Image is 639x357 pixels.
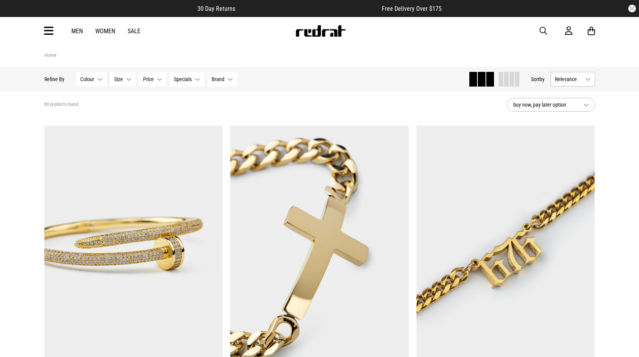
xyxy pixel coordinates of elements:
[128,27,140,35] a: Sale
[44,52,56,58] a: Home
[551,72,595,87] button: Relevance
[295,25,346,37] img: Redrat logo
[44,102,79,108] span: 80 products found
[531,75,545,84] button: Sortby
[80,76,94,82] span: Colour
[212,76,224,82] span: Brand
[143,76,154,82] span: Price
[555,76,582,82] span: Relevance
[139,72,167,87] button: Price
[382,5,442,12] span: Free Delivery Over $175
[507,98,595,112] button: buy now, pay later option
[174,76,192,82] span: Specials
[170,72,204,87] button: Specials
[114,76,123,82] span: Size
[197,5,235,12] span: 30 Day Returns
[110,72,136,87] button: Size
[540,76,545,82] span: by
[207,72,237,87] button: Brand
[251,5,366,12] iframe: Customer reviews powered by Trustpilot
[76,72,107,87] button: Colour
[44,76,64,82] p: Refine By
[71,27,83,35] a: Men
[513,100,577,109] span: buy now, pay later option
[95,27,115,35] a: Women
